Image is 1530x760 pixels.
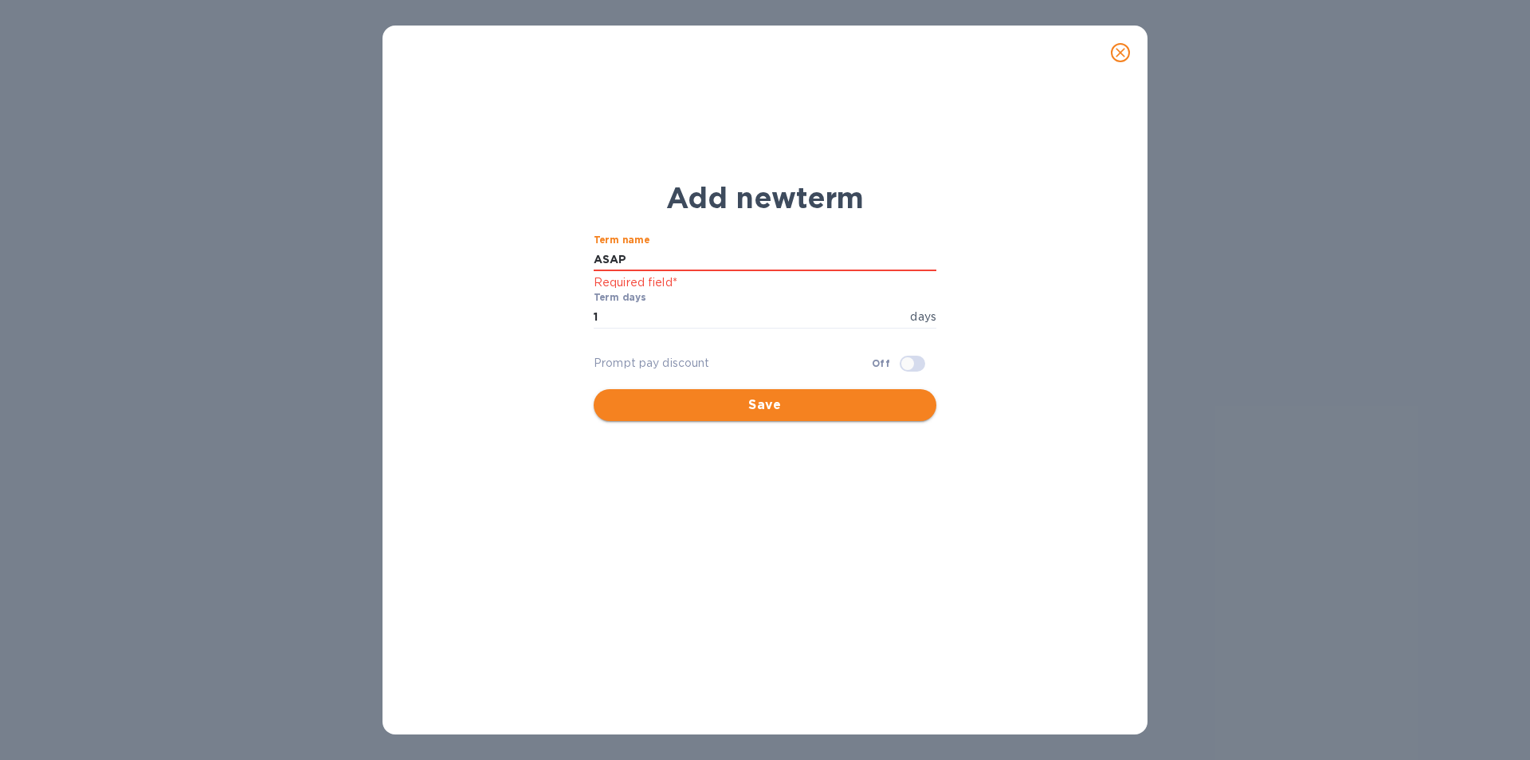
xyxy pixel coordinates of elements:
span: Save [606,396,924,415]
p: Required field* [594,274,936,292]
p: days [910,309,936,325]
button: close [1101,33,1140,72]
button: Save [594,389,936,421]
label: Term name [594,236,650,246]
p: Prompt pay discount [594,355,872,372]
label: Term days [594,293,646,303]
b: Off [872,357,890,369]
b: Add new term [666,180,864,215]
